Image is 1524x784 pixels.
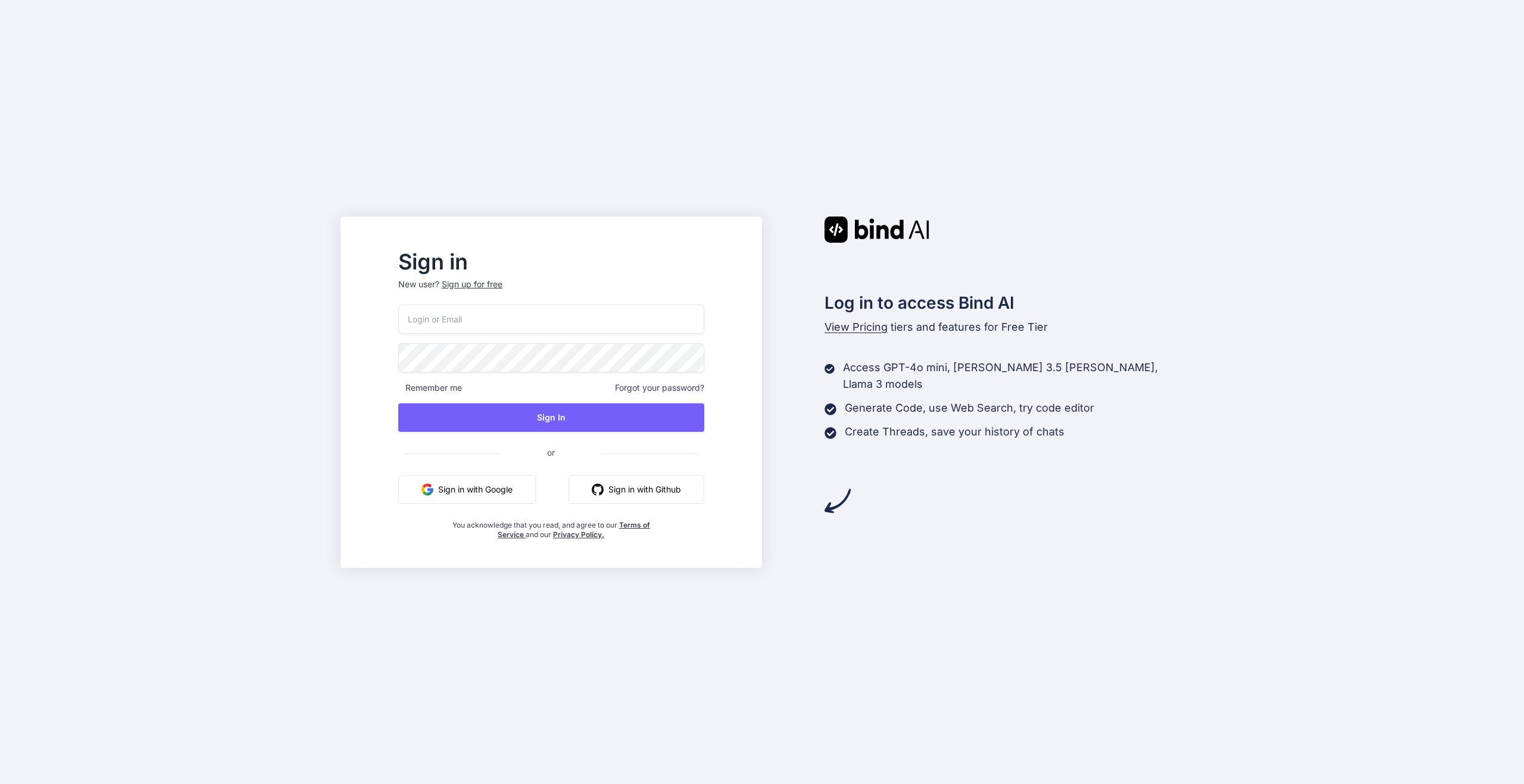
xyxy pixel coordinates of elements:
[398,252,704,271] h2: Sign in
[592,484,604,496] img: github
[421,484,433,496] img: google
[449,513,653,540] div: You acknowledge that you read, and agree to our and our
[825,488,851,514] img: arrow
[845,400,1094,416] p: Generate Code, use Web Search, try code editor
[615,382,704,394] span: Forgot your password?
[398,382,462,394] span: Remember me
[825,290,1184,315] h2: Log in to access Bind AI
[398,403,704,432] button: Sign In
[499,438,602,467] span: or
[825,319,1184,335] p: tiers and features for Free Tier
[553,530,604,539] a: Privacy Policy.
[398,475,536,504] button: Sign in with Google
[398,305,704,334] input: Login or Email
[825,321,888,333] span: View Pricing
[845,424,1064,440] p: Create Threads, save your history of chats
[398,278,704,305] p: New user?
[442,278,502,290] div: Sign up for free
[825,217,929,243] img: Bind AI logo
[498,520,650,539] a: Terms of Service
[569,475,704,504] button: Sign in with Github
[843,359,1183,393] p: Access GPT-4o mini, [PERSON_NAME] 3.5 [PERSON_NAME], Llama 3 models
